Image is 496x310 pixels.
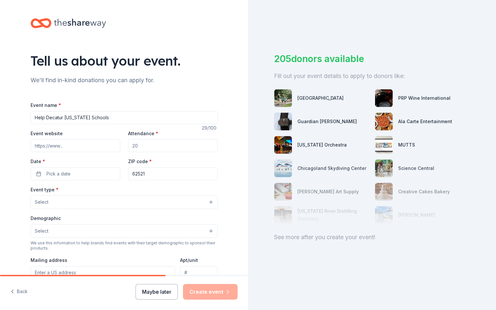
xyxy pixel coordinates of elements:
label: Mailing address [31,257,67,264]
div: We use this information to help brands find events with their target demographic to sponsor their... [31,240,218,251]
div: Tell us about your event. [31,52,218,70]
div: [US_STATE] Orchestra [297,141,347,149]
label: Date [31,158,120,165]
label: Apt/unit [180,257,198,264]
label: Event name [31,102,61,109]
div: Fill out your event details to apply to donors like: [274,71,470,81]
input: # [180,266,217,279]
div: MUTTS [398,141,415,149]
button: Select [31,224,218,238]
img: photo for Ala Carte Entertainment [375,113,393,130]
input: 20 [128,139,218,152]
label: ZIP code [128,158,152,165]
input: 12345 (U.S. only) [128,167,218,180]
button: Pick a date [31,167,120,180]
input: https://www... [31,139,120,152]
img: photo for Decatur Park District [274,89,292,107]
button: Back [10,285,28,299]
img: photo for MUTTS [375,136,393,154]
button: Select [31,195,218,209]
div: We'll find in-kind donations you can apply for. [31,75,218,85]
label: Attendance [128,130,158,137]
div: [GEOGRAPHIC_DATA] [297,94,344,102]
span: Select [35,198,48,206]
img: photo for PRP Wine International [375,89,393,107]
div: Guardian [PERSON_NAME] [297,118,357,125]
div: See more after you create your event! [274,232,470,242]
div: 29 /100 [202,124,218,132]
span: Pick a date [46,170,71,178]
div: PRP Wine International [398,94,450,102]
label: Event type [31,187,59,193]
img: photo for Minnesota Orchestra [274,136,292,154]
label: Demographic [31,215,61,222]
span: Select [35,227,48,235]
button: Maybe later [136,284,178,300]
div: Ala Carte Entertainment [398,118,452,125]
input: Spring Fundraiser [31,111,218,124]
div: 205 donors available [274,52,470,66]
input: Enter a US address [31,266,175,279]
img: photo for Guardian Angel Device [274,113,292,130]
label: Event website [31,130,63,137]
